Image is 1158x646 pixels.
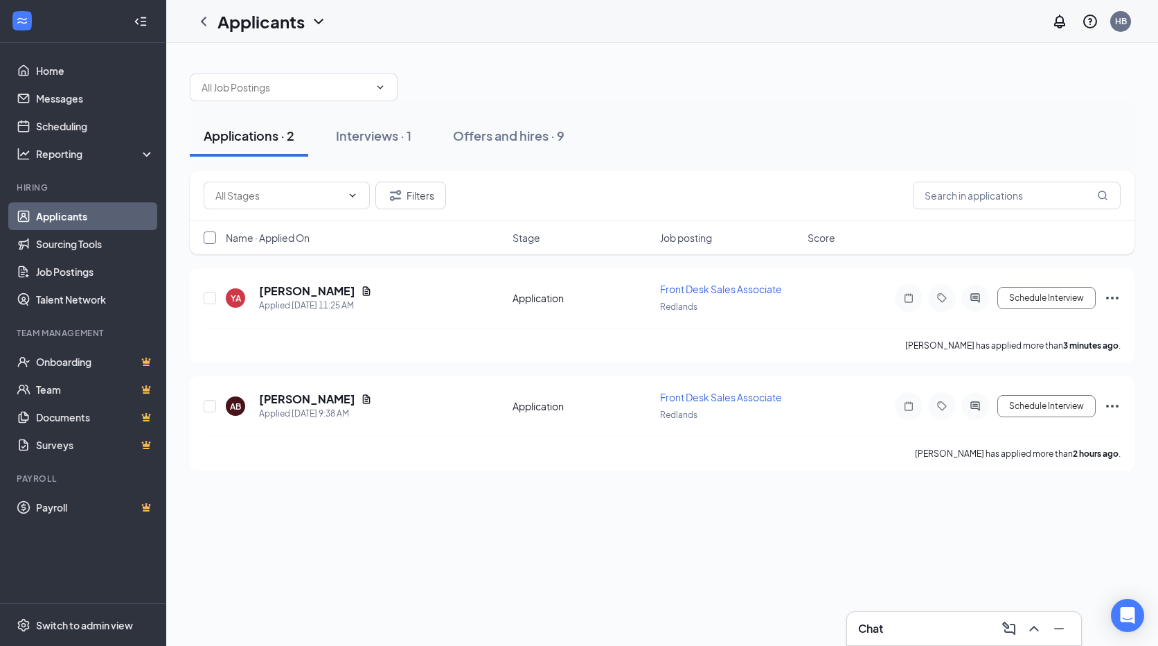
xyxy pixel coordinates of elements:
svg: ChevronLeft [195,13,212,30]
a: Scheduling [36,112,154,140]
a: OnboardingCrown [36,348,154,376]
svg: MagnifyingGlass [1097,190,1108,201]
span: Score [808,231,835,245]
svg: Collapse [134,15,148,28]
div: Open Intercom Messenger [1111,599,1144,632]
span: Redlands [660,302,697,312]
a: Messages [36,85,154,112]
span: Job posting [660,231,712,245]
input: All Job Postings [202,80,369,95]
svg: Notifications [1051,13,1068,30]
svg: Settings [17,618,30,632]
a: SurveysCrown [36,431,154,459]
p: [PERSON_NAME] has applied more than . [915,448,1121,460]
span: Front Desk Sales Associate [660,391,782,403]
svg: Note [900,401,917,412]
div: Interviews · 1 [336,127,411,144]
span: Stage [513,231,540,245]
svg: Note [900,293,917,304]
div: Applied [DATE] 9:38 AM [259,407,372,421]
div: Payroll [17,473,152,484]
a: DocumentsCrown [36,403,154,431]
div: YA [231,293,241,304]
button: ChevronUp [1023,618,1045,640]
div: Application [513,291,652,305]
div: AB [230,401,241,412]
svg: Ellipses [1104,398,1121,414]
svg: Ellipses [1104,290,1121,306]
div: Applied [DATE] 11:25 AM [259,299,372,313]
p: [PERSON_NAME] has applied more than . [905,340,1121,351]
svg: WorkstreamLogo [15,14,29,28]
h3: Chat [858,621,883,636]
span: Front Desk Sales Associate [660,283,782,295]
svg: ChevronDown [375,82,386,93]
a: Home [36,57,154,85]
svg: QuestionInfo [1082,13,1098,30]
a: Applicants [36,202,154,230]
svg: Filter [387,187,404,204]
a: Job Postings [36,258,154,286]
div: Switch to admin view [36,618,133,632]
svg: ComposeMessage [1001,620,1017,637]
div: Application [513,399,652,413]
svg: Document [361,286,372,297]
span: Name · Applied On [226,231,310,245]
div: HB [1115,15,1127,27]
svg: Document [361,394,372,405]
h5: [PERSON_NAME] [259,283,355,299]
h1: Applicants [217,10,305,33]
svg: Tag [934,293,950,304]
a: PayrollCrown [36,494,154,521]
h5: [PERSON_NAME] [259,392,355,407]
svg: ActiveChat [967,401,983,412]
svg: Analysis [17,147,30,161]
div: Team Management [17,327,152,339]
div: Applications · 2 [204,127,294,144]
svg: ActiveChat [967,293,983,304]
svg: ChevronDown [347,190,358,201]
svg: Minimize [1051,620,1067,637]
svg: ChevronDown [310,13,327,30]
button: Filter Filters [375,182,446,209]
div: Reporting [36,147,155,161]
b: 3 minutes ago [1063,340,1119,351]
a: TeamCrown [36,376,154,403]
div: Hiring [17,182,152,193]
button: Schedule Interview [997,395,1096,417]
svg: Tag [934,401,950,412]
input: All Stages [215,188,341,203]
input: Search in applications [913,182,1121,209]
svg: ChevronUp [1026,620,1042,637]
a: Talent Network [36,286,154,313]
button: Minimize [1048,618,1070,640]
span: Redlands [660,410,697,420]
div: Offers and hires · 9 [453,127,564,144]
button: ComposeMessage [998,618,1020,640]
button: Schedule Interview [997,287,1096,309]
a: Sourcing Tools [36,230,154,258]
b: 2 hours ago [1073,448,1119,459]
